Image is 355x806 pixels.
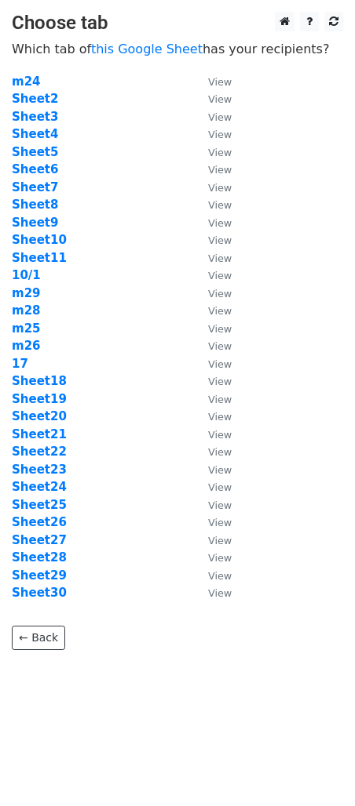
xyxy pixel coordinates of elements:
[208,552,232,564] small: View
[192,533,232,547] a: View
[208,234,232,246] small: View
[12,445,67,459] a: Sheet22
[208,587,232,599] small: View
[192,162,232,176] a: View
[12,268,41,282] strong: 10/1
[192,145,232,159] a: View
[12,392,67,406] a: Sheet19
[208,535,232,546] small: View
[208,340,232,352] small: View
[12,480,67,494] strong: Sheet24
[208,182,232,194] small: View
[12,251,67,265] a: Sheet11
[208,517,232,528] small: View
[208,111,232,123] small: View
[12,180,58,194] strong: Sheet7
[12,198,58,212] a: Sheet8
[12,626,65,650] a: ← Back
[91,42,203,56] a: this Google Sheet
[208,76,232,88] small: View
[192,321,232,336] a: View
[12,41,343,57] p: Which tab of has your recipients?
[12,303,41,318] a: m28
[192,74,232,89] a: View
[12,550,67,565] a: Sheet28
[208,499,232,511] small: View
[12,427,67,441] a: Sheet21
[208,464,232,476] small: View
[12,12,343,34] h3: Choose tab
[12,533,67,547] strong: Sheet27
[12,321,41,336] a: m25
[12,162,58,176] a: Sheet6
[208,376,232,387] small: View
[192,180,232,194] a: View
[208,129,232,140] small: View
[192,127,232,141] a: View
[12,216,58,230] a: Sheet9
[12,515,67,529] a: Sheet26
[12,409,67,423] a: Sheet20
[12,339,41,353] a: m26
[208,481,232,493] small: View
[208,429,232,441] small: View
[12,568,67,583] a: Sheet29
[208,199,232,211] small: View
[208,394,232,405] small: View
[12,110,58,124] strong: Sheet3
[192,392,232,406] a: View
[208,323,232,335] small: View
[192,268,232,282] a: View
[12,145,58,159] a: Sheet5
[192,480,232,494] a: View
[192,286,232,300] a: View
[192,463,232,477] a: View
[192,586,232,600] a: View
[208,164,232,176] small: View
[208,147,232,158] small: View
[192,498,232,512] a: View
[192,339,232,353] a: View
[192,427,232,441] a: View
[12,586,67,600] a: Sheet30
[192,515,232,529] a: View
[192,568,232,583] a: View
[192,251,232,265] a: View
[208,570,232,582] small: View
[192,550,232,565] a: View
[208,270,232,281] small: View
[208,252,232,264] small: View
[12,74,41,89] a: m24
[208,93,232,105] small: View
[208,411,232,423] small: View
[12,127,58,141] a: Sheet4
[208,288,232,300] small: View
[192,92,232,106] a: View
[12,233,67,247] a: Sheet10
[12,286,41,300] a: m29
[12,463,67,477] a: Sheet23
[12,498,67,512] strong: Sheet25
[12,374,67,388] a: Sheet18
[208,305,232,317] small: View
[12,357,28,371] a: 17
[192,303,232,318] a: View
